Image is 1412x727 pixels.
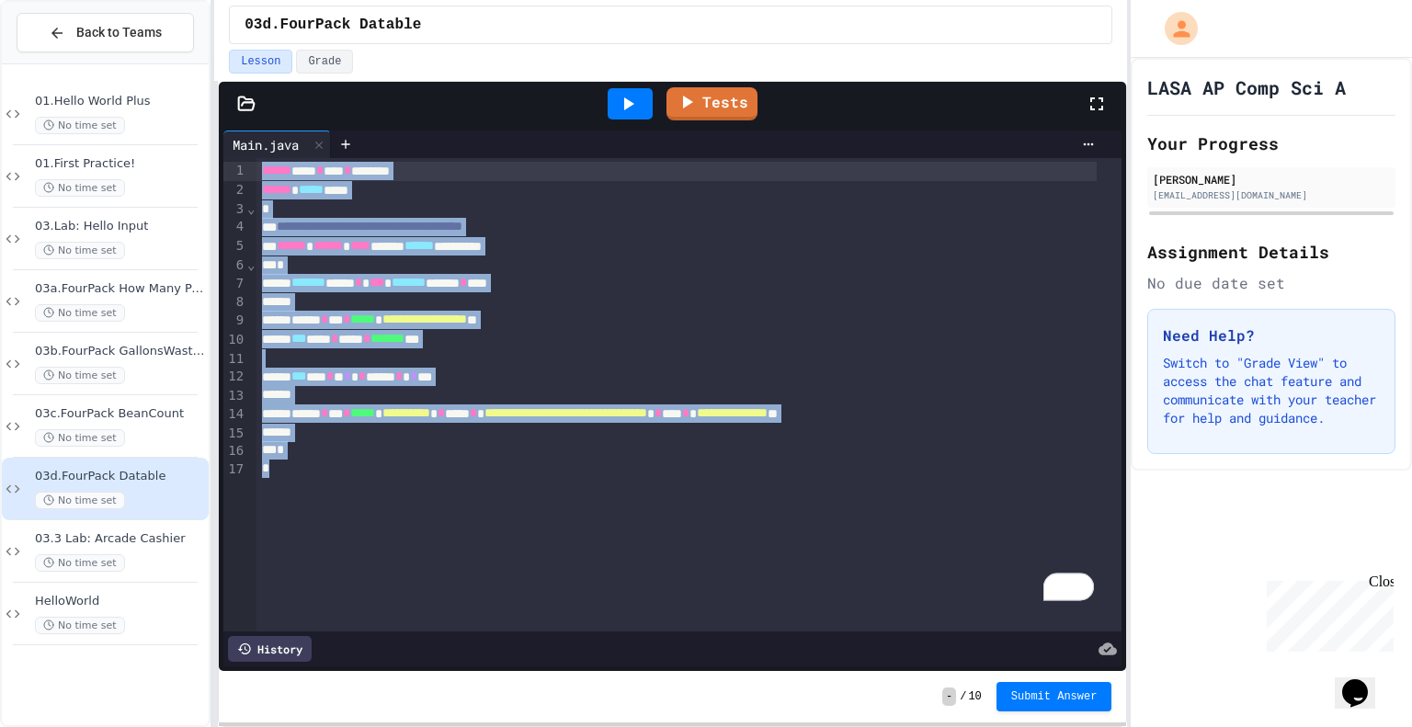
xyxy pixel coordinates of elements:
span: Fold line [246,201,256,216]
div: 14 [223,405,246,425]
span: Submit Answer [1011,689,1098,704]
button: Lesson [229,50,292,74]
span: 03d.FourPack Datable [245,14,421,36]
div: My Account [1145,7,1202,50]
div: 7 [223,275,246,294]
span: / [960,689,966,704]
span: No time set [35,179,125,197]
p: Switch to "Grade View" to access the chat feature and communicate with your teacher for help and ... [1163,354,1380,427]
div: [PERSON_NAME] [1153,171,1390,187]
div: 5 [223,237,246,256]
span: No time set [35,304,125,322]
span: Fold line [246,257,256,272]
span: 03.3 Lab: Arcade Cashier [35,531,205,547]
button: Grade [296,50,353,74]
span: HelloWorld [35,594,205,609]
h3: Need Help? [1163,324,1380,346]
div: To enrich screen reader interactions, please activate Accessibility in Grammarly extension settings [256,158,1122,631]
iframe: chat widget [1259,574,1394,652]
span: - [942,687,956,706]
div: [EMAIL_ADDRESS][DOMAIN_NAME] [1153,188,1390,202]
div: 6 [223,256,246,275]
div: 11 [223,350,246,369]
div: 15 [223,425,246,443]
span: Back to Teams [76,23,162,42]
span: 01.Hello World Plus [35,94,205,109]
div: 9 [223,312,246,331]
span: 03a.FourPack How Many Pages [35,281,205,297]
div: 4 [223,218,246,237]
span: 01.First Practice! [35,156,205,172]
iframe: chat widget [1335,653,1394,709]
button: Back to Teams [17,13,194,52]
span: 03d.FourPack Datable [35,469,205,484]
div: Main.java [223,131,331,158]
div: 17 [223,460,246,479]
div: 16 [223,442,246,460]
div: Main.java [223,135,308,154]
div: 13 [223,387,246,405]
h1: LASA AP Comp Sci A [1147,74,1346,100]
span: No time set [35,429,125,447]
span: 03c.FourPack BeanCount [35,406,205,422]
span: 03b.FourPack GallonsWasted [35,344,205,359]
div: 2 [223,181,246,200]
span: No time set [35,617,125,634]
span: No time set [35,492,125,509]
span: 03.Lab: Hello Input [35,219,205,234]
div: History [228,636,312,662]
span: No time set [35,554,125,572]
span: No time set [35,242,125,259]
span: No time set [35,117,125,134]
div: No due date set [1147,272,1395,294]
button: Submit Answer [996,682,1112,711]
h2: Assignment Details [1147,239,1395,265]
div: 10 [223,331,246,350]
div: 8 [223,293,246,312]
div: 12 [223,368,246,387]
div: 3 [223,200,246,219]
h2: Your Progress [1147,131,1395,156]
span: 10 [968,689,981,704]
a: Tests [666,87,757,120]
div: 1 [223,162,246,181]
span: No time set [35,367,125,384]
div: Chat with us now!Close [7,7,127,117]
